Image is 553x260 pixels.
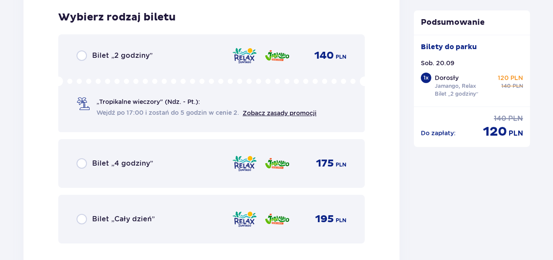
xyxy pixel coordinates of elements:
[421,42,477,52] p: Bilety do parku
[264,210,290,228] img: zone logo
[435,90,479,98] p: Bilet „2 godziny”
[92,214,155,224] p: Bilet „Cały dzień”
[509,129,523,138] p: PLN
[483,123,507,140] p: 120
[501,82,511,90] p: 140
[421,59,454,67] p: Sob. 20.09
[435,82,476,90] p: Jamango, Relax
[435,73,459,82] p: Dorosły
[97,108,239,117] span: Wejdź po 17:00 i zostań do 5 godzin w cenie 2.
[414,17,530,28] p: Podsumowanie
[58,11,176,24] p: Wybierz rodzaj biletu
[92,159,153,168] p: Bilet „4 godziny”
[264,47,290,65] img: zone logo
[498,73,523,82] p: 120 PLN
[421,129,456,137] p: Do zapłaty :
[232,47,257,65] img: zone logo
[336,53,346,61] p: PLN
[232,210,257,228] img: zone logo
[421,73,431,83] div: 1 x
[336,217,346,224] p: PLN
[92,51,153,60] p: Bilet „2 godziny”
[232,154,257,173] img: zone logo
[315,213,334,226] p: 195
[264,154,290,173] img: zone logo
[97,97,200,106] p: „Tropikalne wieczory" (Ndz. - Pt.):
[508,114,523,123] p: PLN
[513,82,523,90] p: PLN
[336,161,346,169] p: PLN
[494,114,506,123] p: 140
[316,157,334,170] p: 175
[243,110,316,117] a: Zobacz zasady promocji
[314,49,334,62] p: 140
